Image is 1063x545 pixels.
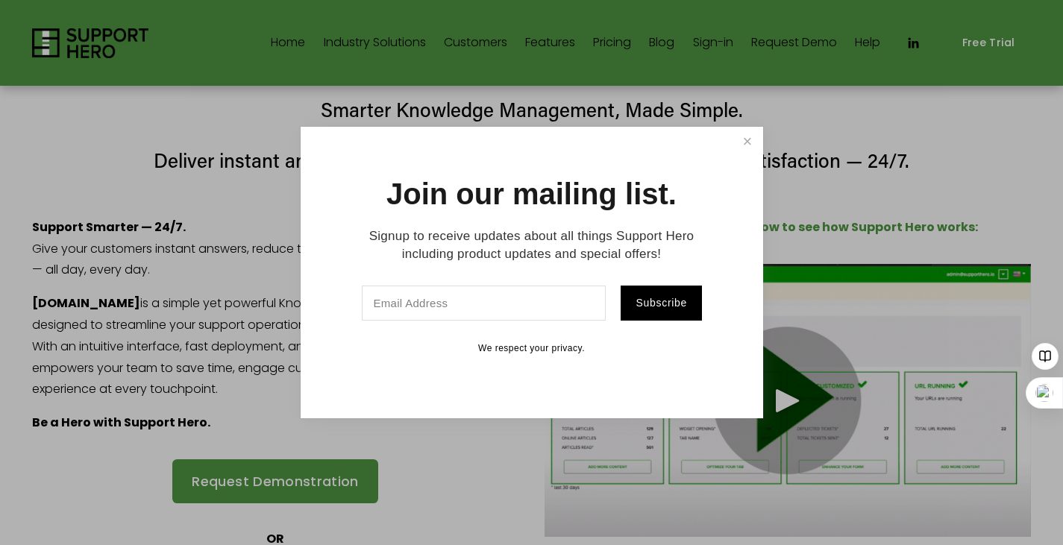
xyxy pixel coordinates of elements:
button: Subscribe [621,286,701,321]
a: Close [734,129,760,155]
input: Email Address [362,286,606,321]
span: Subscribe [636,297,687,309]
p: We respect your privacy. [353,343,711,355]
h1: Join our mailing list. [386,179,677,209]
p: Signup to receive updates about all things Support Hero including product updates and special off... [353,227,711,263]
